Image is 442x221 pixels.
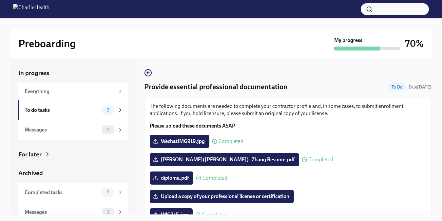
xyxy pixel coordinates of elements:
[388,85,406,90] span: To Do
[150,171,193,185] label: diploma.pdf
[103,127,114,132] span: 0
[150,153,299,166] label: [PERSON_NAME]([PERSON_NAME])_Zhang Resume.pdf
[103,190,113,195] span: 7
[25,88,115,95] div: Everything
[405,38,424,50] h3: 70%
[409,84,432,90] span: September 11th, 2025 09:00
[18,120,128,140] a: Messages0
[18,150,128,159] a: For later
[150,190,294,203] label: Upload a copy of your professional license or certification
[409,84,432,90] span: Due
[154,156,295,163] span: [PERSON_NAME]([PERSON_NAME])_Zhang Resume.pdf
[18,37,76,50] h2: Preboarding
[417,84,432,90] strong: [DATE]
[202,212,227,217] span: Completed
[103,210,113,214] span: 1
[18,100,128,120] a: To do tasks3
[25,126,99,133] div: Messages
[25,189,99,196] div: Completed tasks
[18,83,128,100] a: Everything
[13,4,49,14] img: CharlieHealth
[150,135,209,148] label: WechatIMG919.jpg
[144,82,288,92] h4: Provide essential professional documentation
[18,69,128,77] a: In progress
[150,123,235,129] strong: Please upload these documents ASAP
[25,107,99,114] div: To do tasks
[154,175,189,181] span: diploma.pdf
[219,139,243,144] span: Completed
[154,193,289,200] span: Upload a copy of your professional license or certification
[202,175,227,181] span: Completed
[18,183,128,202] a: Completed tasks7
[154,138,205,145] span: WechatIMG919.jpg
[334,37,362,44] strong: My progress
[103,108,113,112] span: 3
[25,209,99,216] div: Messages
[18,150,42,159] div: For later
[154,211,188,218] span: IMG315.jpg
[150,103,426,117] p: The following documents are needed to complete your contractor profile and, in some cases, to sub...
[308,157,333,162] span: Completed
[18,169,128,177] a: Archived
